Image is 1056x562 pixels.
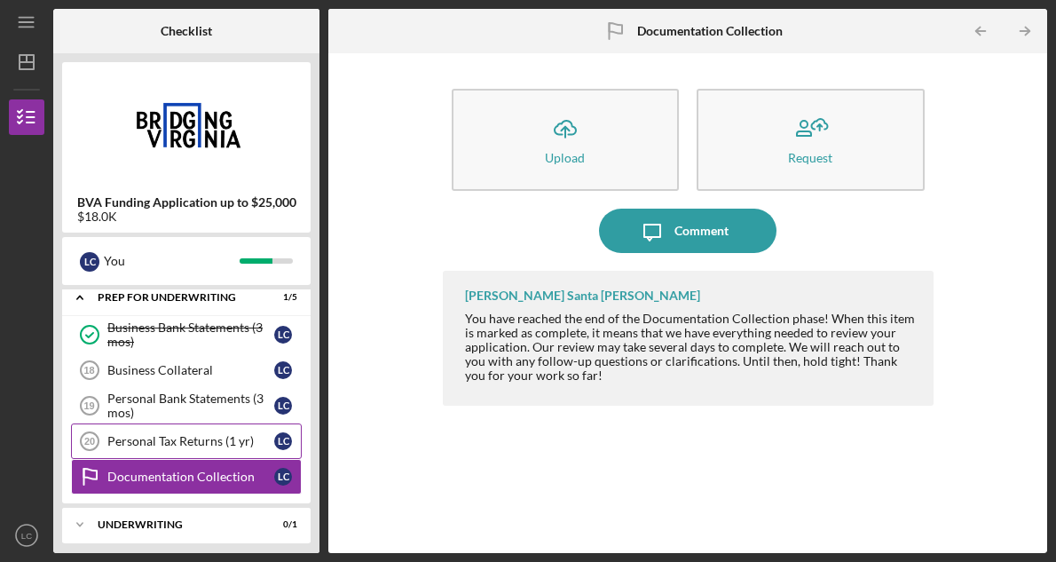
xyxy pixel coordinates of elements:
tspan: 18 [83,365,94,376]
div: L C [274,397,292,415]
div: You [104,246,240,276]
b: Documentation Collection [637,24,783,38]
div: Comment [674,209,729,253]
div: 1 / 5 [265,292,297,303]
a: 19Personal Bank Statements (3 mos)LC [71,388,302,423]
b: BVA Funding Application up to $25,000 [77,195,296,210]
div: Request [788,151,832,164]
tspan: 20 [84,436,95,447]
div: L C [80,252,99,272]
button: Request [697,89,925,191]
div: Upload [545,151,585,164]
b: Checklist [161,24,212,38]
div: Business Collateral [107,363,274,377]
button: Comment [599,209,776,253]
img: Product logo [62,71,311,178]
a: 18Business CollateralLC [71,352,302,388]
div: Underwriting [98,519,253,530]
div: L C [274,432,292,450]
div: Documentation Collection [107,470,274,484]
text: LC [21,531,32,541]
div: Business Bank Statements (3 mos) [107,321,274,349]
tspan: 19 [83,400,94,411]
button: Upload [452,89,680,191]
div: Personal Tax Returns (1 yr) [107,434,274,448]
button: LC [9,518,44,553]
div: L C [274,361,292,379]
div: L C [274,326,292,344]
div: 0 / 1 [265,519,297,530]
div: You have reached the end of the Documentation Collection phase! When this item is marked as compl... [465,312,916,383]
a: Documentation CollectionLC [71,459,302,495]
div: Personal Bank Statements (3 mos) [107,392,274,420]
a: 20Personal Tax Returns (1 yr)LC [71,423,302,459]
div: L C [274,468,292,486]
div: [PERSON_NAME] Santa [PERSON_NAME] [465,289,700,303]
a: Business Bank Statements (3 mos)LC [71,317,302,352]
div: $18.0K [77,210,296,224]
div: Prep for Underwriting [98,292,253,303]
